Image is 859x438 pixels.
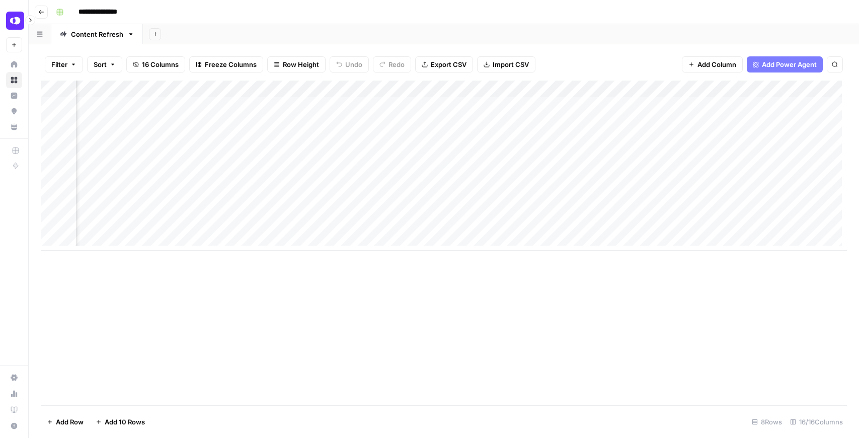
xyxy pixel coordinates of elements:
button: Add Power Agent [747,56,823,72]
span: Filter [51,59,67,69]
span: Add Row [56,417,84,427]
span: Undo [345,59,362,69]
a: Browse [6,72,22,88]
span: Row Height [283,59,319,69]
button: Sort [87,56,122,72]
a: Your Data [6,119,22,135]
button: Help + Support [6,418,22,434]
a: Insights [6,88,22,104]
button: 16 Columns [126,56,185,72]
button: Add Row [41,414,90,430]
a: Home [6,56,22,72]
button: Freeze Columns [189,56,263,72]
span: Freeze Columns [205,59,257,69]
span: Redo [388,59,405,69]
button: Filter [45,56,83,72]
button: Export CSV [415,56,473,72]
span: Add Column [697,59,736,69]
span: 16 Columns [142,59,179,69]
span: Export CSV [431,59,466,69]
a: Settings [6,370,22,386]
div: Content Refresh [71,29,123,39]
span: Sort [94,59,107,69]
a: Usage [6,386,22,402]
a: Content Refresh [51,24,143,44]
div: 8 Rows [748,414,786,430]
button: Redo [373,56,411,72]
a: Opportunities [6,103,22,119]
span: Import CSV [493,59,529,69]
div: 16/16 Columns [786,414,847,430]
span: Add 10 Rows [105,417,145,427]
a: Learning Hub [6,402,22,418]
button: Add 10 Rows [90,414,151,430]
button: Import CSV [477,56,535,72]
button: Workspace: OpenPhone [6,8,22,33]
button: Row Height [267,56,326,72]
button: Undo [330,56,369,72]
span: Add Power Agent [762,59,817,69]
button: Add Column [682,56,743,72]
img: OpenPhone Logo [6,12,24,30]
